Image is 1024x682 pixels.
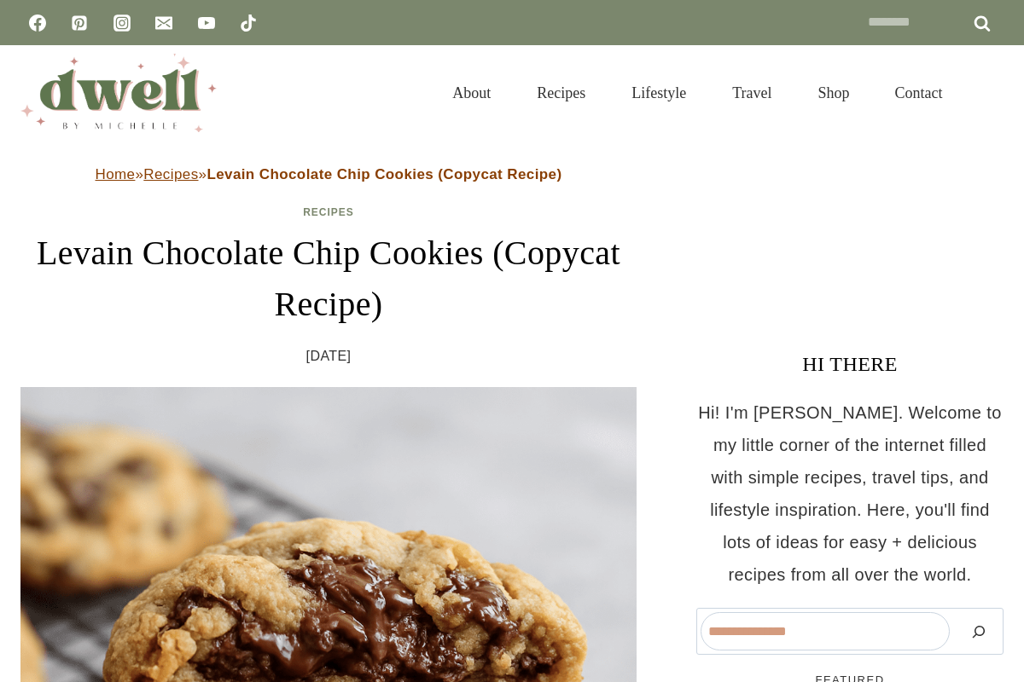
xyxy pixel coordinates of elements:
[207,166,561,182] strong: Levain Chocolate Chip Cookies (Copycat Recipe)
[20,54,217,132] img: DWELL by michelle
[20,6,55,40] a: Facebook
[514,63,608,123] a: Recipes
[105,6,139,40] a: Instagram
[975,78,1004,107] button: View Search Form
[958,612,999,650] button: Search
[20,228,637,330] h1: Levain Chocolate Chip Cookies (Copycat Recipe)
[429,63,966,123] nav: Primary Navigation
[794,63,872,123] a: Shop
[709,63,794,123] a: Travel
[306,344,352,369] time: [DATE]
[96,166,136,182] a: Home
[696,349,1004,379] h3: HI THERE
[96,166,562,182] span: » »
[147,6,181,40] a: Email
[231,6,265,40] a: TikTok
[189,6,224,40] a: YouTube
[608,63,709,123] a: Lifestyle
[143,166,198,182] a: Recipes
[303,206,354,218] a: Recipes
[62,6,96,40] a: Pinterest
[872,63,966,123] a: Contact
[696,396,1004,591] p: Hi! I'm [PERSON_NAME]. Welcome to my little corner of the internet filled with simple recipes, tr...
[429,63,514,123] a: About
